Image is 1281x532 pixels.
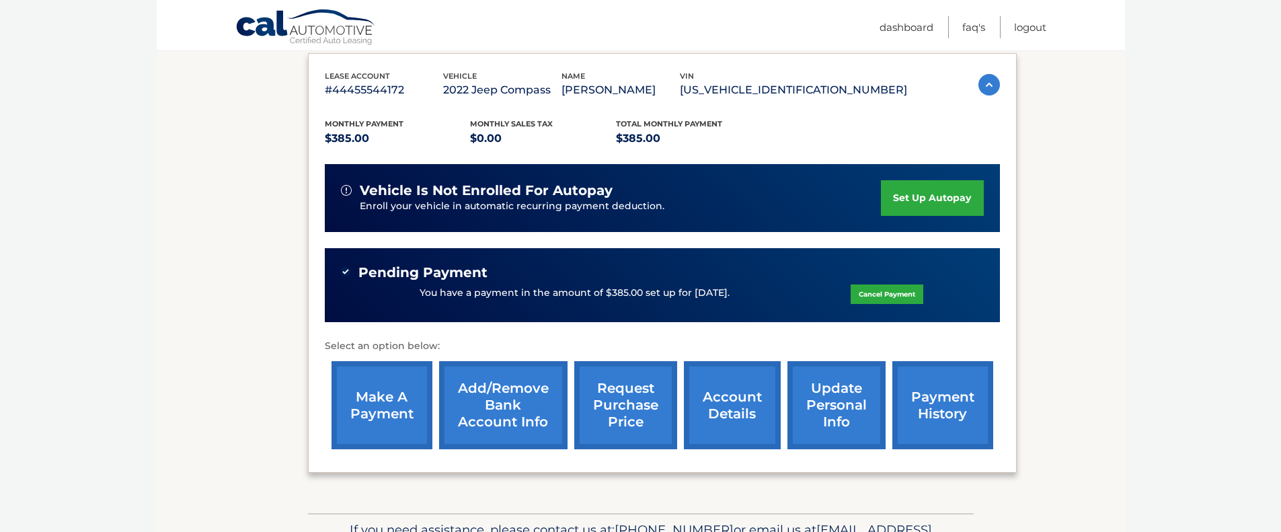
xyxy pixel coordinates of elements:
[561,81,680,100] p: [PERSON_NAME]
[358,264,488,281] span: Pending Payment
[1014,16,1046,38] a: Logout
[360,182,613,199] span: vehicle is not enrolled for autopay
[470,119,553,128] span: Monthly sales Tax
[561,71,585,81] span: name
[881,180,983,216] a: set up autopay
[574,361,677,449] a: request purchase price
[978,74,1000,96] img: accordion-active.svg
[680,81,907,100] p: [US_VEHICLE_IDENTIFICATION_NUMBER]
[684,361,781,449] a: account details
[325,81,443,100] p: #44455544172
[443,71,477,81] span: vehicle
[962,16,985,38] a: FAQ's
[341,185,352,196] img: alert-white.svg
[880,16,933,38] a: Dashboard
[325,129,471,148] p: $385.00
[443,81,561,100] p: 2022 Jeep Compass
[325,71,390,81] span: lease account
[470,129,616,148] p: $0.00
[360,199,882,214] p: Enroll your vehicle in automatic recurring payment deduction.
[616,119,722,128] span: Total Monthly Payment
[616,129,762,148] p: $385.00
[325,119,403,128] span: Monthly Payment
[439,361,568,449] a: Add/Remove bank account info
[680,71,694,81] span: vin
[851,284,923,304] a: Cancel Payment
[332,361,432,449] a: make a payment
[341,267,350,276] img: check-green.svg
[235,9,377,48] a: Cal Automotive
[325,338,1000,354] p: Select an option below:
[420,286,730,301] p: You have a payment in the amount of $385.00 set up for [DATE].
[892,361,993,449] a: payment history
[787,361,886,449] a: update personal info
